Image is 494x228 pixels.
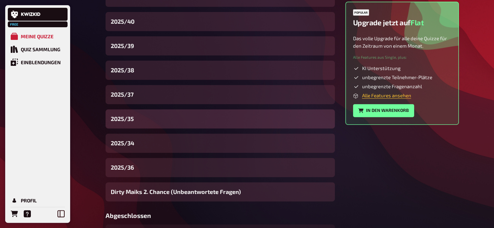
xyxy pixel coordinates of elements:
[8,207,21,220] a: Bestellungen
[362,92,411,98] a: Alle Features ansehen
[111,114,134,123] span: 2025/35
[111,163,134,172] span: 2025/36
[353,35,451,49] p: Das volle Upgrade für alle deine Quizze für den Zeitraum von einem Monat.
[106,61,335,80] a: 2025/38
[106,212,335,219] h3: Abgeschlossen
[106,36,335,55] a: 2025/39
[8,194,68,207] a: Profil
[411,18,424,27] span: Flat
[106,109,335,128] a: 2025/35
[8,56,68,69] a: Einblendungen
[362,74,432,81] span: unbegrenzte Teilnehmer-Plätze
[353,104,414,117] button: In den Warenkorb
[106,85,335,104] a: 2025/37
[21,198,37,203] div: Profil
[21,59,61,65] div: Einblendungen
[21,207,34,220] a: Hilfe
[21,33,54,39] div: Meine Quizze
[111,187,241,196] span: Dirty Maiks 2. Chance (Unbeantwortete Fragen)
[111,17,134,26] span: 2025/40
[111,90,134,99] span: 2025/37
[111,66,134,75] span: 2025/38
[106,12,335,31] a: 2025/40
[106,158,335,177] a: 2025/36
[362,83,422,90] span: unbegrenzte Fragenanzahl
[111,139,134,148] span: 2025/34
[353,9,369,16] div: Popular
[8,30,68,43] a: Meine Quizze
[111,42,134,50] span: 2025/39
[8,22,20,26] span: Free
[353,18,424,27] h2: Upgrade jetzt auf
[106,182,335,201] a: Dirty Maiks 2. Chance (Unbeantwortete Fragen)
[8,43,68,56] a: Quiz Sammlung
[353,54,407,60] small: Alle Features aus Single, plus :
[362,65,400,72] span: KI Unterstützung
[21,46,60,52] div: Quiz Sammlung
[106,134,335,153] a: 2025/34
